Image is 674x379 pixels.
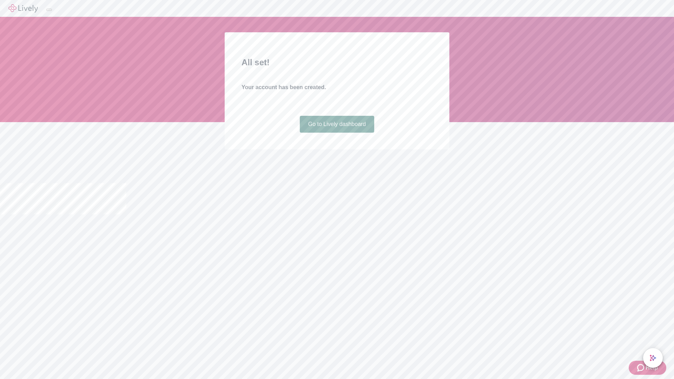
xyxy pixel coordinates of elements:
[300,116,375,133] a: Go to Lively dashboard
[242,56,432,69] h2: All set!
[637,364,646,372] svg: Zendesk support icon
[646,364,658,372] span: Help
[649,354,656,361] svg: Lively AI Assistant
[242,83,432,92] h4: Your account has been created.
[46,9,52,11] button: Log out
[629,361,666,375] button: Zendesk support iconHelp
[643,348,663,368] button: chat
[8,4,38,13] img: Lively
